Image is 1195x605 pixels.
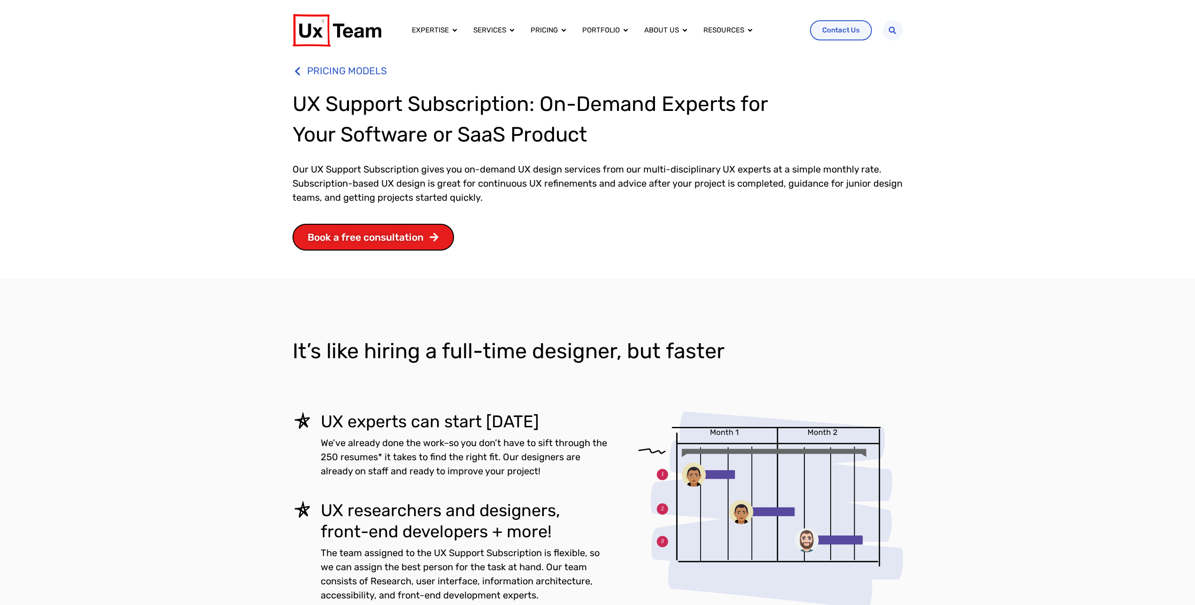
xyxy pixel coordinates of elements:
a: Book a free consultation [293,224,454,251]
a: About us [644,25,679,36]
nav: Menu [404,21,802,39]
a: Portfolio [582,25,620,36]
a: Contact Us [810,20,872,40]
span: faster [666,339,725,363]
span: It’s like hiring a full-time designer, but [293,338,661,363]
a: Pricing [531,25,558,36]
span: UX experts can start [DATE] [321,411,539,432]
p: We’ve already done the work–so you don’t have to sift through the 250 resumes* it takes to find t... [321,436,610,478]
span: UX researchers and designers, front-end developers + more! [321,500,560,542]
p: The team assigned to the UX Support Subscription is flexible, so we can assign the best person fo... [321,546,610,602]
a: Services [473,25,506,36]
div: Menu Toggle [404,21,802,39]
h1: UX Support Subscription: On-Demand Experts for Your Software or SaaS Product [293,89,786,150]
img: UX Team Logo [293,14,381,47]
span: Contact Us [822,27,860,34]
a: Resources [703,25,744,36]
span: PRICING MODELS [305,61,387,81]
p: Our UX Support Subscription gives you on-demand UX design services from our multi-disciplinary UX... [293,162,903,204]
a: PRICING MODELS [293,61,903,81]
a: Expertise [412,25,449,36]
div: Search [883,20,903,40]
span: Book a free consultation [308,232,424,242]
